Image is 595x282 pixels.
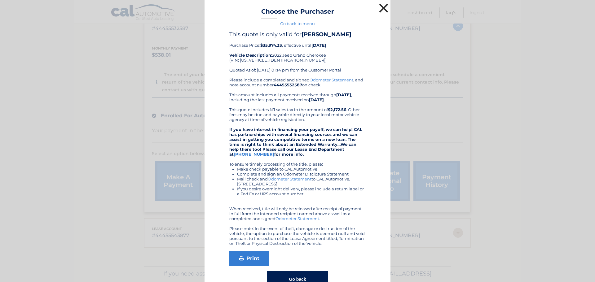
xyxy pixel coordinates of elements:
[229,53,272,58] strong: Vehicle Description:
[234,152,274,157] a: [PHONE_NUMBER]
[280,21,315,26] a: Go back to menu
[275,216,319,221] a: Odometer Statement
[302,31,351,38] b: [PERSON_NAME]
[310,77,353,82] a: Odometer Statement
[311,43,326,48] b: [DATE]
[268,176,311,181] a: Odometer Statement
[229,31,366,38] h4: This quote is only valid for
[229,31,366,77] div: Purchase Price: , effective until 2022 Jeep Grand Cherokee (VIN: [US_VEHICLE_IDENTIFICATION_NUMBE...
[261,8,334,19] h3: Choose the Purchaser
[237,167,366,171] li: Make check payable to CAL Automotive
[328,107,346,112] b: $2,172.56
[237,176,366,186] li: Mail check and to CAL Automotive, [STREET_ADDRESS]
[260,43,282,48] b: $35,974.33
[229,77,366,246] div: Please include a completed and signed , and note account number on check. This amount includes al...
[237,171,366,176] li: Complete and sign an Odometer Disclosure Statement
[377,2,390,14] button: ×
[237,186,366,196] li: If you desire overnight delivery, please include a return label or a Fed Ex or UPS account number.
[309,97,324,102] b: [DATE]
[229,127,362,157] strong: If you have interest in financing your payoff, we can help! CAL has partnerships with several fin...
[274,82,302,87] b: 44455532587
[229,251,269,266] a: Print
[336,92,351,97] b: [DATE]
